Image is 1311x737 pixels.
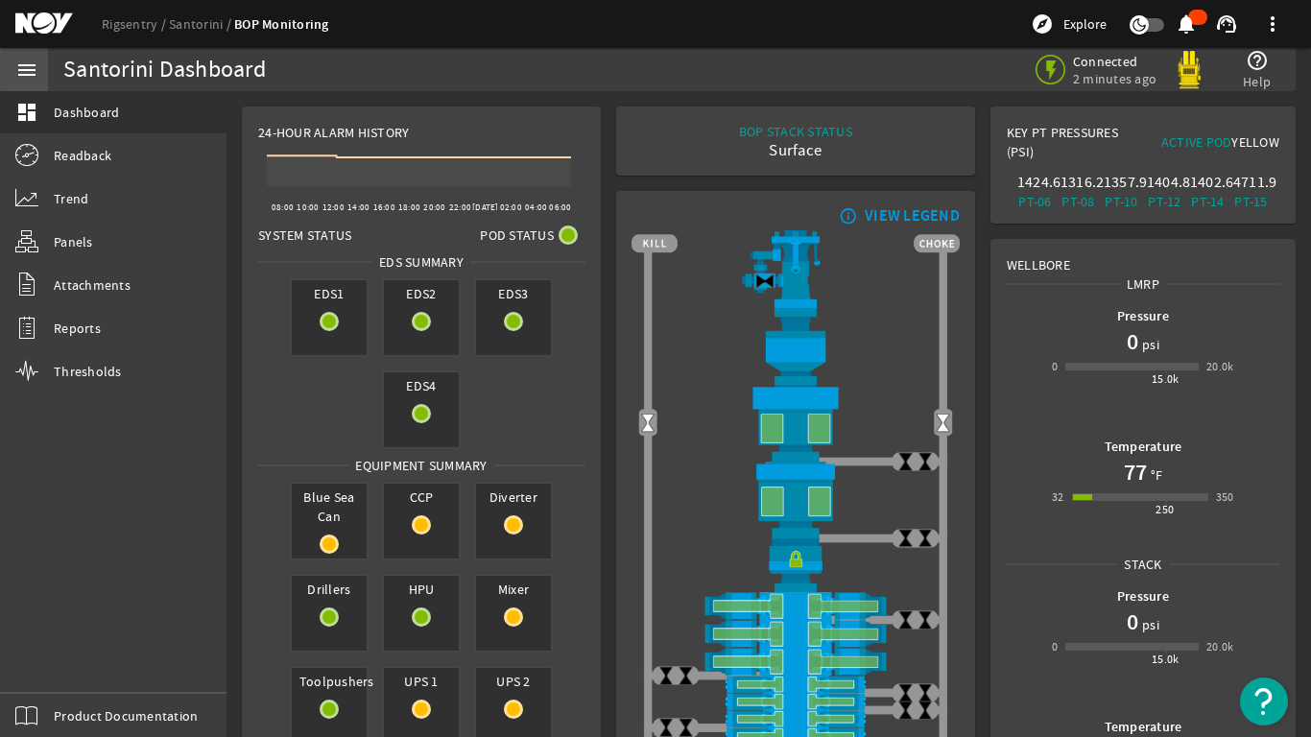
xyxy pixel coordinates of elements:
[1250,1,1296,47] button: more_vert
[102,15,169,33] a: Rigsentry
[1052,637,1058,656] div: 0
[632,230,960,308] img: RiserAdapter.png
[916,683,936,703] img: ValveClose.png
[1147,465,1163,485] span: °F
[1117,307,1169,325] b: Pressure
[54,706,198,725] span: Product Documentation
[632,648,960,676] img: ShearRamOpen.png
[476,668,551,695] span: UPS 2
[1231,133,1279,151] span: Yellow
[449,202,471,213] text: 22:00
[234,15,329,34] a: BOP Monitoring
[348,456,493,475] span: Equipment Summary
[632,693,960,710] img: PipeRamOpen.png
[347,202,369,213] text: 14:00
[398,202,420,213] text: 18:00
[991,240,1295,274] div: Wellbore
[1061,192,1096,211] div: PT-08
[525,202,547,213] text: 04:00
[1007,123,1143,169] div: Key PT Pressures (PSI)
[656,666,677,686] img: ValveClose.png
[15,59,38,82] mat-icon: menu
[632,676,960,693] img: PipeRamOpen.png
[933,413,953,433] img: Valve2Open.png
[1190,192,1226,211] div: PT-14
[638,413,658,433] img: Valve2Open.png
[384,576,459,603] span: HPU
[15,101,38,124] mat-icon: dashboard
[384,372,459,399] span: EDS4
[1138,335,1159,354] span: psi
[373,202,395,213] text: 16:00
[480,226,554,245] span: Pod Status
[1061,173,1096,192] div: 1316.2
[372,252,470,272] span: EDS SUMMARY
[1017,192,1053,211] div: PT-06
[1215,12,1238,36] mat-icon: support_agent
[384,668,459,695] span: UPS 1
[1063,14,1107,34] span: Explore
[632,308,960,385] img: FlexJoint.png
[632,592,960,620] img: ShearRamOpen.png
[476,280,551,307] span: EDS3
[292,484,367,530] span: Blue Sea Can
[1120,274,1166,294] span: LMRP
[384,280,459,307] span: EDS2
[54,103,119,122] span: Dashboard
[1190,173,1226,192] div: 1402.6
[54,275,131,295] span: Attachments
[54,189,88,208] span: Trend
[472,202,499,213] text: [DATE]
[632,620,960,648] img: ShearRamOpen.png
[169,15,234,33] a: Santorini
[1127,606,1138,637] h1: 0
[500,202,522,213] text: 02:00
[632,710,960,727] img: PipeRamOpen.png
[1161,133,1232,151] span: Active Pod
[1216,487,1234,507] div: 350
[1147,173,1182,192] div: 1404.8
[297,202,319,213] text: 10:00
[292,668,367,695] span: Toolpushers
[1170,51,1208,89] img: Yellowpod.svg
[1175,12,1198,36] mat-icon: notifications
[895,701,916,721] img: ValveClose.png
[835,208,858,224] mat-icon: info_outline
[916,701,936,721] img: ValveClose.png
[1073,70,1156,87] span: 2 minutes ago
[258,123,409,142] span: 24-Hour Alarm History
[895,610,916,630] img: ValveClose.png
[1117,587,1169,606] b: Pressure
[549,202,571,213] text: 06:00
[423,202,445,213] text: 20:00
[54,232,93,251] span: Panels
[476,576,551,603] span: Mixer
[1073,53,1156,70] span: Connected
[1147,192,1182,211] div: PT-12
[632,462,960,537] img: LowerAnnularOpen.png
[632,385,960,462] img: UpperAnnularOpen.png
[54,146,111,165] span: Readback
[322,202,345,213] text: 12:00
[1117,555,1168,574] span: Stack
[1206,357,1234,376] div: 20.0k
[916,610,936,630] img: ValveClose.png
[54,362,122,381] span: Thresholds
[1152,369,1180,389] div: 15.0k
[895,452,916,472] img: ValveClose.png
[676,666,696,686] img: ValveClose.png
[895,683,916,703] img: ValveClose.png
[384,484,459,511] span: CCP
[1127,326,1138,357] h1: 0
[632,538,960,592] img: RiserConnectorLock.png
[1023,9,1114,39] button: Explore
[916,529,936,549] img: ValveClose.png
[1104,192,1139,211] div: PT-10
[1138,615,1159,634] span: psi
[1105,438,1182,456] b: Temperature
[1233,192,1269,211] div: PT-15
[54,319,101,338] span: Reports
[1152,650,1180,669] div: 15.0k
[1240,678,1288,725] button: Open Resource Center
[476,484,551,511] span: Diverter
